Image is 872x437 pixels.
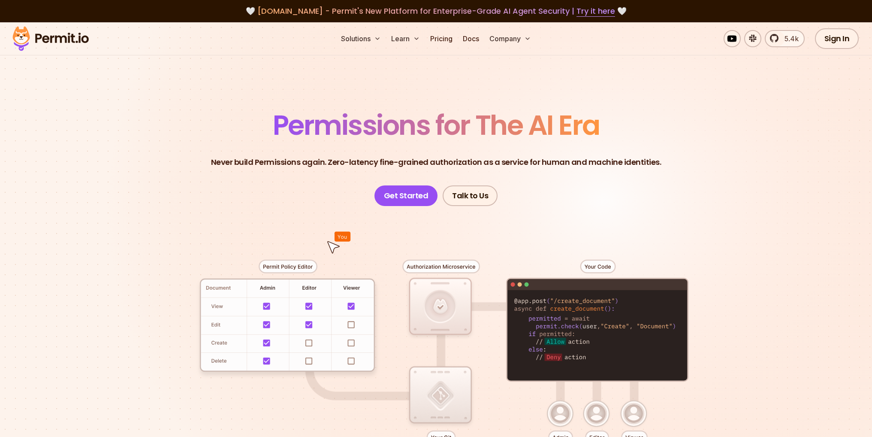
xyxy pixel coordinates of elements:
span: 5.4k [779,33,799,44]
img: Permit logo [9,24,93,53]
a: Docs [459,30,483,47]
a: Try it here [576,6,615,17]
a: Pricing [427,30,456,47]
span: [DOMAIN_NAME] - Permit's New Platform for Enterprise-Grade AI Agent Security | [257,6,615,16]
button: Company [486,30,534,47]
a: Sign In [815,28,859,49]
a: Get Started [374,185,438,206]
a: 5.4k [765,30,805,47]
div: 🤍 🤍 [21,5,851,17]
p: Never build Permissions again. Zero-latency fine-grained authorization as a service for human and... [211,156,661,168]
a: Talk to Us [443,185,498,206]
span: Permissions for The AI Era [273,106,600,144]
button: Learn [388,30,423,47]
button: Solutions [338,30,384,47]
